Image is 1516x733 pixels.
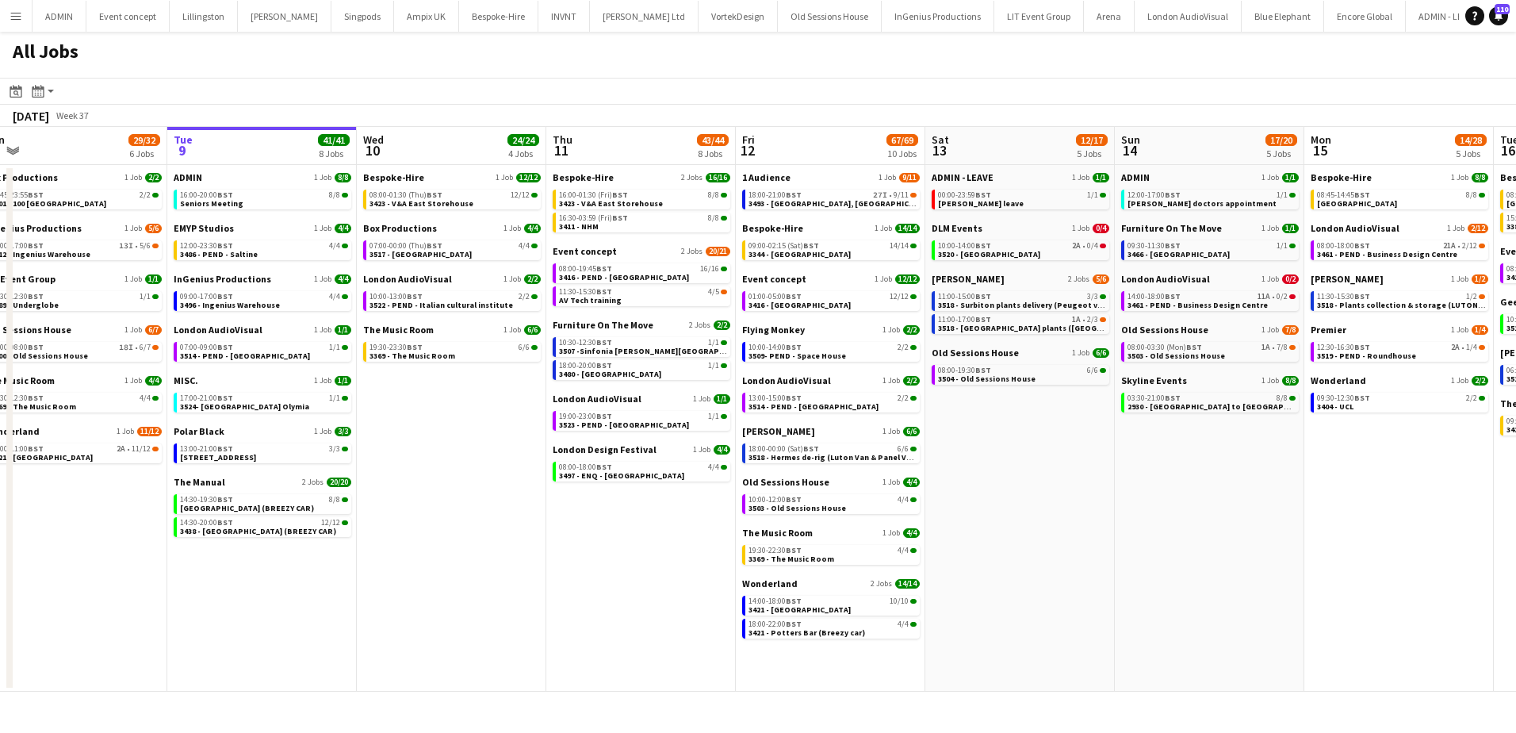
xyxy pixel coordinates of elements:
button: ADMIN [33,1,86,32]
button: Ampix UK [394,1,459,32]
button: [PERSON_NAME] [238,1,331,32]
button: Singpods [331,1,394,32]
span: Week 37 [52,109,92,121]
button: Old Sessions House [778,1,882,32]
button: Blue Elephant [1242,1,1324,32]
button: LIT Event Group [994,1,1084,32]
button: Event concept [86,1,170,32]
button: VortekDesign [699,1,778,32]
div: [DATE] [13,108,49,124]
button: ADMIN - LEAVE [1406,1,1491,32]
a: 110 [1489,6,1508,25]
button: INVNT [538,1,590,32]
button: Bespoke-Hire [459,1,538,32]
button: Encore Global [1324,1,1406,32]
button: [PERSON_NAME] Ltd [590,1,699,32]
button: Lillingston [170,1,238,32]
button: Arena [1084,1,1135,32]
span: 110 [1495,4,1510,14]
button: InGenius Productions [882,1,994,32]
button: London AudioVisual [1135,1,1242,32]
